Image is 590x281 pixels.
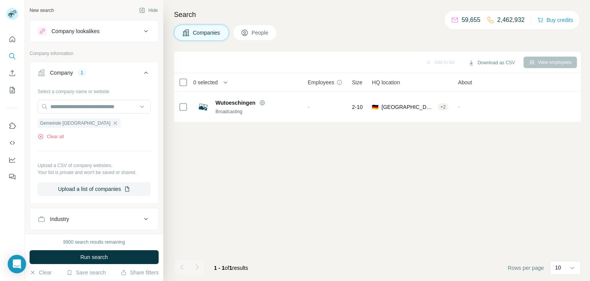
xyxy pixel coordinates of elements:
[225,265,229,271] span: of
[438,104,449,110] div: + 2
[174,9,581,20] h4: Search
[6,136,18,150] button: Use Surfe API
[381,103,434,111] span: [GEOGRAPHIC_DATA], Wutöschingen
[215,99,255,107] span: Wutoeschingen
[555,264,561,271] p: 10
[214,265,248,271] span: results
[537,15,573,25] button: Buy credits
[30,210,158,228] button: Industry
[214,265,225,271] span: 1 - 1
[497,15,525,25] p: 2,462,932
[50,215,69,223] div: Industry
[458,79,472,86] span: About
[6,83,18,97] button: My lists
[6,66,18,80] button: Enrich CSV
[6,119,18,133] button: Use Surfe on LinkedIn
[40,120,111,127] span: Gemeinde [GEOGRAPHIC_DATA]
[80,253,108,261] span: Run search
[78,69,86,76] div: 1
[308,79,334,86] span: Employees
[197,101,209,113] img: Logo of Wutoeschingen
[8,255,26,273] div: Open Intercom Messenger
[508,264,544,272] span: Rows per page
[38,162,151,169] p: Upload a CSV of company websites.
[229,265,232,271] span: 1
[38,133,64,140] button: Clear all
[372,103,378,111] span: 🇩🇪
[308,104,310,110] span: -
[51,27,99,35] div: Company lookalikes
[63,239,125,246] div: 9900 search results remaining
[38,169,151,176] p: Your list is private and won't be saved or shared.
[38,182,151,196] button: Upload a list of companies
[6,153,18,167] button: Dashboard
[462,15,481,25] p: 59,655
[6,49,18,63] button: Search
[372,79,400,86] span: HQ location
[458,104,460,110] span: -
[30,7,54,14] div: New search
[215,108,298,115] div: Broadcasting
[38,85,151,95] div: Select a company name or website
[134,5,163,16] button: Hide
[30,250,159,264] button: Run search
[30,64,158,85] button: Company1
[6,32,18,46] button: Quick start
[463,57,520,69] button: Download as CSV
[352,79,362,86] span: Size
[6,170,18,184] button: Feedback
[121,269,159,276] button: Share filters
[193,29,221,37] span: Companies
[352,103,363,111] span: 2-10
[193,79,218,86] span: 0 selected
[50,69,73,77] div: Company
[30,22,158,40] button: Company lookalikes
[30,269,51,276] button: Clear
[252,29,269,37] span: People
[66,269,106,276] button: Save search
[30,50,159,57] p: Company information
